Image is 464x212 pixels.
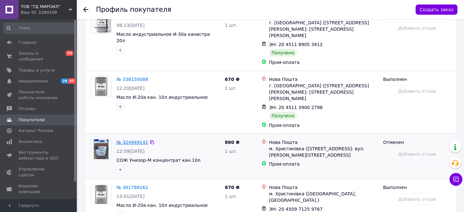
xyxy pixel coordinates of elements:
[116,95,208,100] a: Масло И-20а кан. 10л индустриальное
[269,49,297,57] div: Получено
[116,32,210,43] a: Масло индустриальное И-30а канистра 20л
[269,122,378,129] div: Пром-оплата
[19,150,59,161] span: Инструменты вебмастера и SEO
[61,78,68,84] span: 29
[19,128,53,134] span: Каталог ProSale
[269,161,378,167] div: Пром-оплата
[269,112,297,120] div: Получено
[269,191,378,203] div: м. Христинівка ([GEOGRAPHIC_DATA], [GEOGRAPHIC_DATA].)
[225,149,237,154] span: 1 шт.
[269,184,378,191] div: Нова Пошта
[269,145,378,158] div: м. Христинівка ([STREET_ADDRESS]: вул. [PERSON_NAME][STREET_ADDRESS]
[19,51,59,62] span: Заказы и сообщения
[21,4,69,10] span: ТОВ "ТД МИРОИЛ"
[116,77,148,82] a: № 338150088
[91,184,111,205] a: Фото товару
[225,77,240,82] span: 670 ₴
[19,89,59,101] span: Показатели работы компании
[19,67,55,73] span: Товары и услуги
[116,185,148,190] a: № 301788162
[116,23,145,28] span: 08:13[DATE]
[3,22,75,34] input: Поиск
[19,78,48,84] span: Уведомления
[383,184,451,191] div: Выполнен
[225,185,240,190] span: 670 ₴
[91,76,111,97] a: Фото товару
[269,20,378,39] div: г. [GEOGRAPHIC_DATA] ([STREET_ADDRESS][PERSON_NAME]: [STREET_ADDRESS][PERSON_NAME]
[21,10,77,15] div: Ваш ID: 2280109
[269,59,378,66] div: Пром-оплата
[96,6,172,13] h1: Профиль покупателя
[91,13,111,34] a: Фото товару
[19,183,59,195] span: Кошелек компании
[416,4,458,15] button: Создать заказ
[19,117,45,123] span: Покупатели
[269,207,323,212] span: ЭН: 20 4509 7125 9767
[269,105,323,110] span: ЭН: 20 4511 3900 2798
[91,139,111,160] a: Фото товару
[269,139,378,145] div: Нова Пошта
[66,51,74,56] span: 20
[383,76,451,82] div: Выполнен
[225,140,240,145] span: 860 ₴
[116,86,145,91] span: 12:20[DATE]
[91,13,111,33] img: Фото товару
[91,185,111,204] img: Фото товару
[450,173,462,186] button: Чат с покупателем
[225,86,237,91] span: 1 шт.
[116,140,148,145] a: № 324949141
[19,40,36,45] span: Главная
[94,139,109,159] img: Фото товару
[19,166,59,178] span: Управление сайтом
[68,78,76,84] span: 37
[116,203,208,208] a: Масло И-20а кан. 10л индустриальное
[225,194,237,199] span: 1 шт.
[116,149,145,154] span: 12:59[DATE]
[269,42,323,47] span: ЭН: 20 4511 8905 3412
[269,82,378,102] div: г. [GEOGRAPHIC_DATA] ([STREET_ADDRESS][PERSON_NAME]: [STREET_ADDRESS][PERSON_NAME]
[83,6,88,13] div: Вернуться назад
[91,76,111,96] img: Фото товару
[116,194,145,199] span: 13:01[DATE]
[19,106,36,112] span: Отзывы
[225,23,237,28] span: 1 шт.
[383,139,451,145] div: Отменен
[269,76,378,82] div: Нова Пошта
[19,139,42,145] span: Аналитика
[116,158,201,163] a: СОЖ Унизор-М концентрат кан.10л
